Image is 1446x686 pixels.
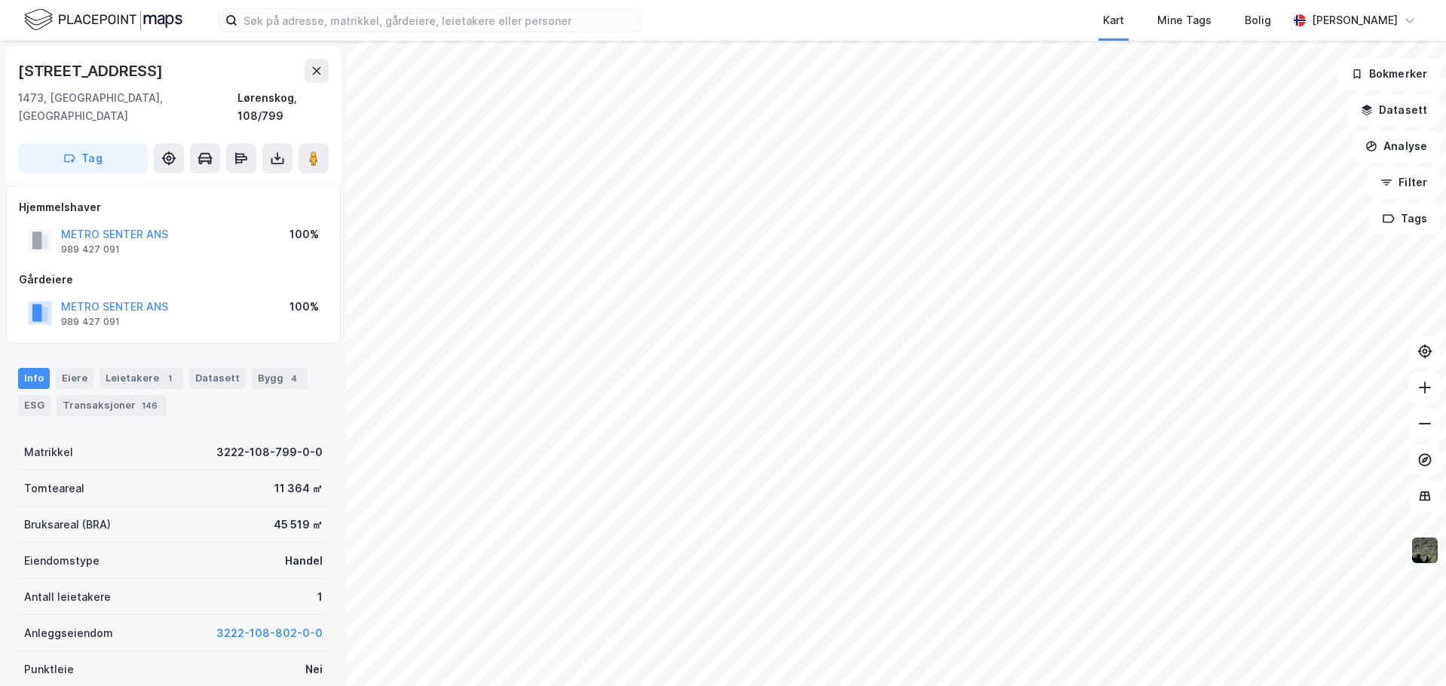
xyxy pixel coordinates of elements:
div: Eiendomstype [24,552,100,570]
div: [STREET_ADDRESS] [18,59,166,83]
div: Mine Tags [1157,11,1212,29]
div: Transaksjoner [57,395,167,416]
div: Nei [305,660,323,678]
div: Antall leietakere [24,588,111,606]
div: Tomteareal [24,479,84,498]
button: Datasett [1348,95,1440,125]
div: 989 427 091 [61,316,120,328]
div: Datasett [189,368,246,389]
div: 4 [286,371,302,386]
div: 1473, [GEOGRAPHIC_DATA], [GEOGRAPHIC_DATA] [18,89,237,125]
button: Analyse [1353,131,1440,161]
div: Bruksareal (BRA) [24,516,111,534]
div: Leietakere [100,368,183,389]
iframe: Chat Widget [1371,614,1446,686]
div: Eiere [56,368,93,389]
div: [PERSON_NAME] [1312,11,1398,29]
button: 3222-108-802-0-0 [216,624,323,642]
div: 989 427 091 [61,243,120,256]
div: 3222-108-799-0-0 [216,443,323,461]
div: 45 519 ㎡ [274,516,323,534]
div: 1 [162,371,177,386]
div: Hjemmelshaver [19,198,328,216]
button: Bokmerker [1338,59,1440,89]
div: 146 [139,398,161,413]
div: 100% [290,225,319,243]
div: Lørenskog, 108/799 [237,89,329,125]
div: Bygg [252,368,308,389]
img: logo.f888ab2527a4732fd821a326f86c7f29.svg [24,7,182,33]
div: 11 364 ㎡ [274,479,323,498]
button: Tag [18,143,148,173]
input: Søk på adresse, matrikkel, gårdeiere, leietakere eller personer [237,9,640,32]
div: 100% [290,298,319,316]
div: Punktleie [24,660,74,678]
div: Handel [285,552,323,570]
div: Bolig [1245,11,1271,29]
div: Matrikkel [24,443,73,461]
div: 1 [317,588,323,606]
button: Filter [1368,167,1440,198]
div: Kart [1103,11,1124,29]
img: 9k= [1411,536,1439,565]
div: Gårdeiere [19,271,328,289]
div: Anleggseiendom [24,624,113,642]
div: ESG [18,395,51,416]
button: Tags [1370,204,1440,234]
div: Info [18,368,50,389]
